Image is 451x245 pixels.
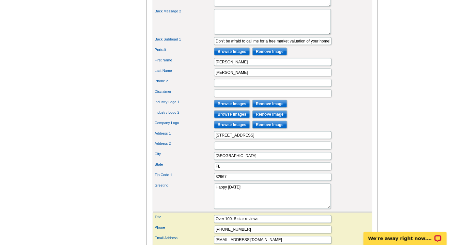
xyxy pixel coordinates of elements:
[214,121,250,129] input: Browse Images
[155,162,213,168] label: State
[155,8,213,14] label: Back Message 2
[252,48,287,56] input: Remove Image
[252,121,287,129] input: Remove Image
[214,48,250,56] input: Browse Images
[155,131,213,136] label: Address 1
[155,120,213,126] label: Company Logo
[155,78,213,84] label: Phone 2
[155,47,213,53] label: Portrait
[252,110,287,118] input: Remove Image
[155,152,213,157] label: City
[155,141,213,147] label: Address 2
[155,183,213,188] label: Greeting
[252,100,287,108] input: Remove Image
[155,68,213,73] label: Last Name
[214,110,250,118] input: Browse Images
[155,236,213,241] label: Email Address
[155,57,213,63] label: First Name
[155,215,213,220] label: Title
[214,184,331,209] textarea: Happy [DATE]!
[155,172,213,178] label: Zip Code 1
[155,99,213,105] label: Industry Logo 1
[155,37,213,42] label: Back Subhead 1
[214,100,250,108] input: Browse Images
[155,225,213,231] label: Phone
[155,89,213,94] label: Disclaimer
[155,110,213,115] label: Industry Logo 2
[359,224,451,245] iframe: LiveChat chat widget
